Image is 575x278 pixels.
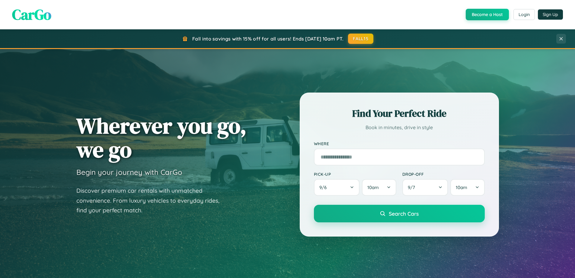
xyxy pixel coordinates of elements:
[314,179,360,196] button: 9/6
[538,9,563,20] button: Sign Up
[314,172,396,177] label: Pick-up
[456,185,467,190] span: 10am
[408,185,418,190] span: 9 / 7
[314,107,485,120] h2: Find Your Perfect Ride
[402,172,485,177] label: Drop-off
[348,34,373,44] button: FALL15
[367,185,379,190] span: 10am
[389,210,419,217] span: Search Cars
[319,185,330,190] span: 9 / 6
[466,9,509,20] button: Become a Host
[314,205,485,222] button: Search Cars
[402,179,448,196] button: 9/7
[513,9,535,20] button: Login
[450,179,484,196] button: 10am
[314,141,485,146] label: Where
[314,123,485,132] p: Book in minutes, drive in style
[76,168,182,177] h3: Begin your journey with CarGo
[76,114,247,162] h1: Wherever you go, we go
[12,5,51,25] span: CarGo
[76,186,227,215] p: Discover premium car rentals with unmatched convenience. From luxury vehicles to everyday rides, ...
[192,36,343,42] span: Fall into savings with 15% off for all users! Ends [DATE] 10am PT.
[362,179,396,196] button: 10am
